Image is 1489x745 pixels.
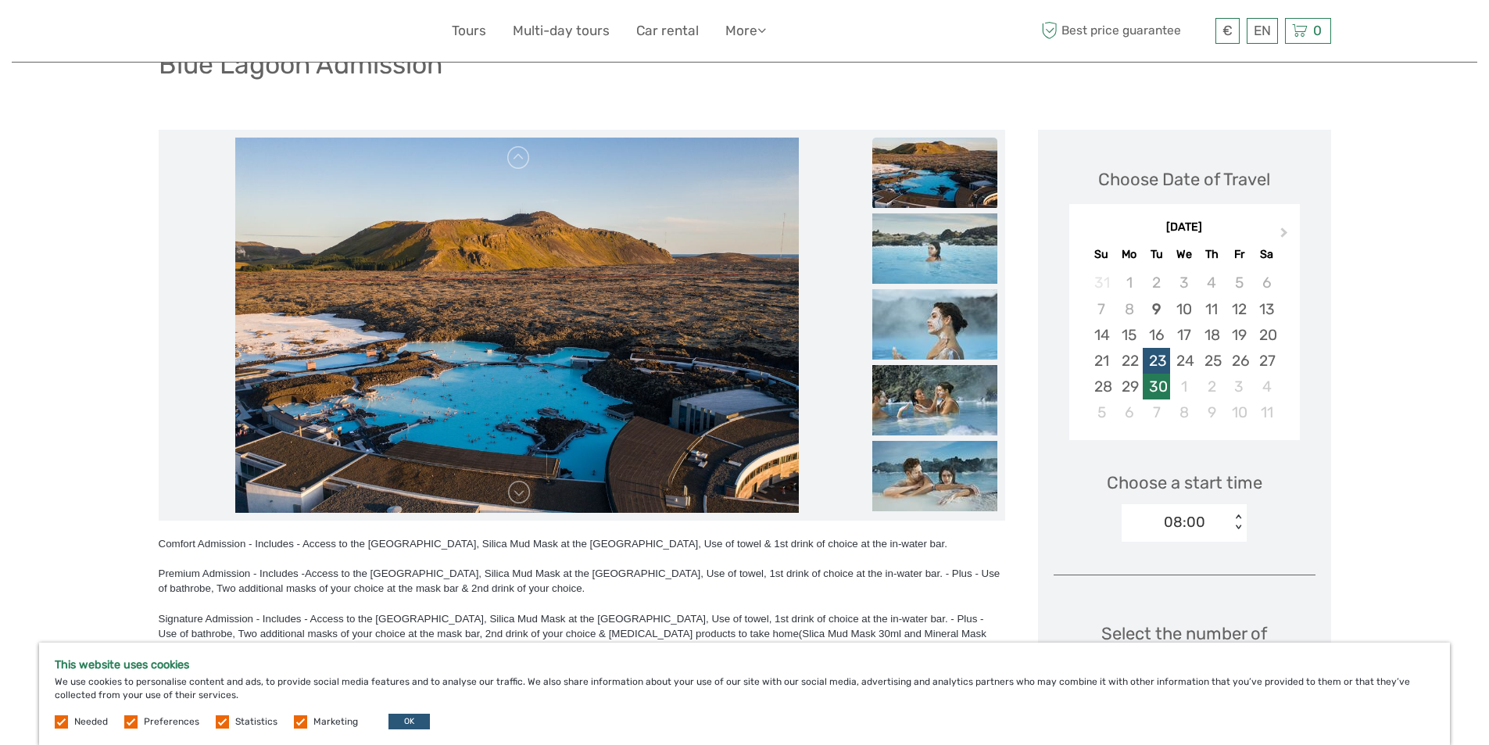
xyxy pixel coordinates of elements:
[1115,348,1143,374] div: Choose Monday, September 22nd, 2025
[1088,322,1115,348] div: Choose Sunday, September 14th, 2025
[159,536,1005,551] div: Comfort Admission - Includes - Access to the [GEOGRAPHIC_DATA], Silica Mud Mask at the [GEOGRAPHI...
[1198,244,1226,265] div: Th
[1143,399,1170,425] div: Choose Tuesday, October 7th, 2025
[1143,270,1170,295] div: Not available Tuesday, September 2nd, 2025
[1143,374,1170,399] div: Choose Tuesday, September 30th, 2025
[1088,399,1115,425] div: Choose Sunday, October 5th, 2025
[39,643,1450,745] div: We use cookies to personalise content and ads, to provide social media features and to analyse ou...
[313,715,358,729] label: Marketing
[1170,296,1197,322] div: Choose Wednesday, September 10th, 2025
[1198,399,1226,425] div: Choose Thursday, October 9th, 2025
[1143,244,1170,265] div: Tu
[1088,244,1115,265] div: Su
[1198,374,1226,399] div: Choose Thursday, October 2nd, 2025
[1226,348,1253,374] div: Choose Friday, September 26th, 2025
[1198,296,1226,322] div: Choose Thursday, September 11th, 2025
[1198,322,1226,348] div: Choose Thursday, September 18th, 2025
[144,715,199,729] label: Preferences
[1198,348,1226,374] div: Choose Thursday, September 25th, 2025
[1253,296,1280,322] div: Choose Saturday, September 13th, 2025
[1098,167,1270,192] div: Choose Date of Travel
[1054,621,1315,693] div: Select the number of participants
[636,20,699,42] a: Car rental
[1069,220,1300,236] div: [DATE]
[872,441,997,511] img: a584201bd44a41599a59fa8aa4457a57_slider_thumbnail.jpg
[1115,296,1143,322] div: Not available Monday, September 8th, 2025
[1074,270,1294,425] div: month 2025-09
[1038,18,1212,44] span: Best price guarantee
[1170,348,1197,374] div: Choose Wednesday, September 24th, 2025
[1226,244,1253,265] div: Fr
[235,138,799,513] img: f216d22835d84a2e8f6058e6c88ba296_main_slider.jpg
[1170,244,1197,265] div: We
[1115,244,1143,265] div: Mo
[452,20,486,42] a: Tours
[235,715,277,729] label: Statistics
[1143,348,1170,374] div: Choose Tuesday, September 23rd, 2025
[1247,18,1278,44] div: EN
[1115,399,1143,425] div: Choose Monday, October 6th, 2025
[74,715,108,729] label: Needed
[55,658,1434,672] h5: This website uses cookies
[1115,270,1143,295] div: Not available Monday, September 1st, 2025
[1170,270,1197,295] div: Not available Wednesday, September 3rd, 2025
[159,613,308,625] span: Signature Admission - Includes -
[513,20,610,42] a: Multi-day tours
[1170,399,1197,425] div: Choose Wednesday, October 8th, 2025
[872,138,997,208] img: f216d22835d84a2e8f6058e6c88ba296_slider_thumbnail.jpg
[1273,224,1298,249] button: Next Month
[872,365,997,435] img: 21d7f8df7acd4e60bd67e37f14c46ae9_slider_thumbnail.jpg
[725,20,766,42] a: More
[1164,512,1205,532] div: 08:00
[1170,322,1197,348] div: Choose Wednesday, September 17th, 2025
[1088,348,1115,374] div: Choose Sunday, September 21st, 2025
[1226,270,1253,295] div: Not available Friday, September 5th, 2025
[1311,23,1324,38] span: 0
[180,24,199,43] button: Open LiveChat chat widget
[1115,322,1143,348] div: Choose Monday, September 15th, 2025
[1226,322,1253,348] div: Choose Friday, September 19th, 2025
[872,289,997,360] img: cfea95f8b5674307828d1ba070f87441_slider_thumbnail.jpg
[1226,374,1253,399] div: Choose Friday, October 3rd, 2025
[388,714,430,729] button: OK
[159,613,986,654] span: Access to the [GEOGRAPHIC_DATA], Silica Mud Mask at the [GEOGRAPHIC_DATA], Use of towel, 1st drin...
[1253,374,1280,399] div: Choose Saturday, October 4th, 2025
[1143,322,1170,348] div: Choose Tuesday, September 16th, 2025
[1170,374,1197,399] div: Choose Wednesday, October 1st, 2025
[1107,471,1262,495] span: Choose a start time
[159,48,442,81] h1: Blue Lagoon Admission
[1253,399,1280,425] div: Choose Saturday, October 11th, 2025
[872,213,997,284] img: 3e0543b7ae9e4dbc80c3cebf98bdb071_slider_thumbnail.jpg
[159,12,238,50] img: 632-1a1f61c2-ab70-46c5-a88f-57c82c74ba0d_logo_small.jpg
[1222,23,1233,38] span: €
[1226,296,1253,322] div: Choose Friday, September 12th, 2025
[1253,322,1280,348] div: Choose Saturday, September 20th, 2025
[1143,296,1170,322] div: Choose Tuesday, September 9th, 2025
[1253,348,1280,374] div: Choose Saturday, September 27th, 2025
[159,566,1005,596] div: Premium Admission - Includes -
[22,27,177,40] p: We're away right now. Please check back later!
[1088,270,1115,295] div: Not available Sunday, August 31st, 2025
[1088,374,1115,399] div: Choose Sunday, September 28th, 2025
[1232,514,1245,531] div: < >
[159,568,1000,594] span: Access to the [GEOGRAPHIC_DATA], Silica Mud Mask at the [GEOGRAPHIC_DATA], Use of towel, 1st drin...
[1088,296,1115,322] div: Not available Sunday, September 7th, 2025
[1253,270,1280,295] div: Not available Saturday, September 6th, 2025
[1198,270,1226,295] div: Not available Thursday, September 4th, 2025
[1226,399,1253,425] div: Choose Friday, October 10th, 2025
[1115,374,1143,399] div: Choose Monday, September 29th, 2025
[1253,244,1280,265] div: Sa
